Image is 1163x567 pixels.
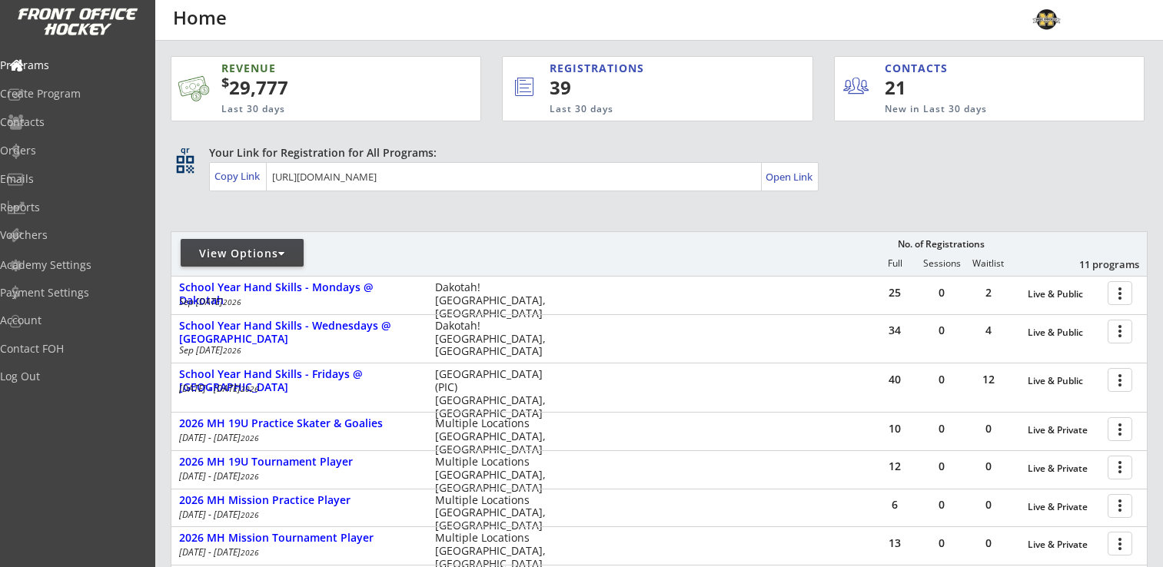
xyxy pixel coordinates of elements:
[965,258,1011,269] div: Waitlist
[223,297,241,307] em: 2026
[766,166,814,187] a: Open Link
[919,325,965,336] div: 0
[893,239,989,250] div: No. of Registrations
[1108,456,1132,479] button: more_vert
[435,320,556,358] div: Dakotah! [GEOGRAPHIC_DATA], [GEOGRAPHIC_DATA]
[179,297,414,307] div: Sep [DATE]
[1108,368,1132,392] button: more_vert
[766,171,814,184] div: Open Link
[1108,320,1132,343] button: more_vert
[872,325,918,336] div: 34
[872,258,918,269] div: Full
[241,383,259,394] em: 2026
[885,75,979,101] div: 21
[221,73,229,91] sup: $
[1108,494,1132,518] button: more_vert
[919,461,965,472] div: 0
[241,471,259,482] em: 2026
[435,368,556,419] div: [GEOGRAPHIC_DATA] (PIC) [GEOGRAPHIC_DATA], [GEOGRAPHIC_DATA]
[965,538,1012,549] div: 0
[435,494,556,532] div: Multiple Locations [GEOGRAPHIC_DATA], [GEOGRAPHIC_DATA]
[872,423,918,434] div: 10
[965,461,1012,472] div: 0
[179,510,414,519] div: [DATE] - [DATE]
[179,494,419,507] div: 2026 MH Mission Practice Player
[885,61,955,76] div: CONTACTS
[965,374,1012,385] div: 12
[179,384,414,393] div: [DATE] - [DATE]
[179,368,419,394] div: School Year Hand Skills - Fridays @ [GEOGRAPHIC_DATA]
[1028,376,1100,386] div: Live & Public
[1028,502,1100,512] div: Live & Private
[965,423,1012,434] div: 0
[872,538,918,549] div: 13
[221,61,407,76] div: REVENUE
[435,281,556,320] div: Dakotah! [GEOGRAPHIC_DATA], [GEOGRAPHIC_DATA]
[965,499,1012,510] div: 0
[872,287,918,298] div: 25
[1028,289,1100,300] div: Live & Public
[1028,463,1100,474] div: Live & Private
[1028,327,1100,338] div: Live & Public
[223,345,241,356] em: 2026
[919,423,965,434] div: 0
[179,417,419,430] div: 2026 MH 19U Practice Skater & Goalies
[872,461,918,472] div: 12
[214,169,263,183] div: Copy Link
[1059,257,1139,271] div: 11 programs
[1108,281,1132,305] button: more_vert
[1108,417,1132,441] button: more_vert
[1028,425,1100,436] div: Live & Private
[872,499,918,510] div: 6
[179,433,414,443] div: [DATE] - [DATE]
[179,346,414,355] div: Sep [DATE]
[174,153,197,176] button: qr_code
[179,320,419,346] div: School Year Hand Skills - Wednesdays @ [GEOGRAPHIC_DATA]
[550,61,742,76] div: REGISTRATIONS
[209,145,1100,161] div: Your Link for Registration for All Programs:
[550,75,761,101] div: 39
[919,499,965,510] div: 0
[179,456,419,469] div: 2026 MH 19U Tournament Player
[919,538,965,549] div: 0
[885,103,1073,116] div: New in Last 30 days
[1108,532,1132,555] button: more_vert
[221,103,407,116] div: Last 30 days
[550,103,749,116] div: Last 30 days
[221,75,433,101] div: 29,777
[181,246,304,261] div: View Options
[965,325,1012,336] div: 4
[179,532,419,545] div: 2026 MH Mission Tournament Player
[435,417,556,456] div: Multiple Locations [GEOGRAPHIC_DATA], [GEOGRAPHIC_DATA]
[919,374,965,385] div: 0
[175,145,194,155] div: qr
[435,456,556,494] div: Multiple Locations [GEOGRAPHIC_DATA], [GEOGRAPHIC_DATA]
[241,547,259,558] em: 2026
[919,258,965,269] div: Sessions
[179,281,419,307] div: School Year Hand Skills - Mondays @ Dakotah
[872,374,918,385] div: 40
[241,433,259,443] em: 2026
[965,287,1012,298] div: 2
[179,548,414,557] div: [DATE] - [DATE]
[1028,539,1100,550] div: Live & Private
[241,509,259,520] em: 2026
[179,472,414,481] div: [DATE] - [DATE]
[919,287,965,298] div: 0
